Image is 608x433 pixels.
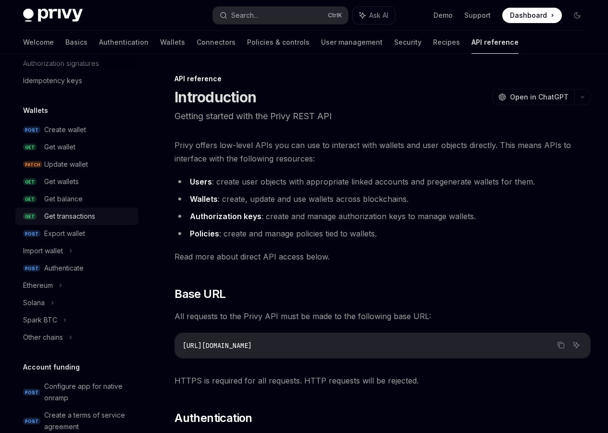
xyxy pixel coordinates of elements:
[183,341,252,350] span: [URL][DOMAIN_NAME]
[510,11,547,20] span: Dashboard
[174,210,591,223] li: : create and manage authorization keys to manage wallets.
[190,177,212,186] strong: Users
[15,173,138,190] a: GETGet wallets
[510,92,569,102] span: Open in ChatGPT
[472,31,519,54] a: API reference
[44,210,95,222] div: Get transactions
[15,138,138,156] a: GETGet wallet
[231,10,258,21] div: Search...
[23,75,82,87] div: Idempotency keys
[44,176,79,187] div: Get wallets
[174,309,591,323] span: All requests to the Privy API must be made to the following base URL:
[65,31,87,54] a: Basics
[197,31,236,54] a: Connectors
[23,297,45,309] div: Solana
[44,262,84,274] div: Authenticate
[464,11,491,20] a: Support
[44,124,86,136] div: Create wallet
[190,211,261,221] strong: Authorization keys
[160,31,185,54] a: Wallets
[321,31,383,54] a: User management
[44,228,85,239] div: Export wallet
[174,374,591,387] span: HTTPS is required for all requests. HTTP requests will be rejected.
[328,12,342,19] span: Ctrl K
[15,208,138,225] a: GETGet transactions
[433,31,460,54] a: Recipes
[174,410,252,426] span: Authentication
[492,89,574,105] button: Open in ChatGPT
[394,31,422,54] a: Security
[174,250,591,263] span: Read more about direct API access below.
[44,381,133,404] div: Configure app for native onramp
[44,159,88,170] div: Update wallet
[23,361,80,373] h5: Account funding
[23,178,37,186] span: GET
[15,260,138,277] a: POSTAuthenticate
[174,227,591,240] li: : create and manage policies tied to wallets.
[23,126,40,134] span: POST
[23,161,42,168] span: PATCH
[190,194,218,204] strong: Wallets
[44,409,133,433] div: Create a terms of service agreement
[502,8,562,23] a: Dashboard
[369,11,388,20] span: Ask AI
[174,138,591,165] span: Privy offers low-level APIs you can use to interact with wallets and user objects directly. This ...
[44,141,75,153] div: Get wallet
[174,286,225,302] span: Base URL
[23,245,63,257] div: Import wallet
[213,7,348,24] button: Search...CtrlK
[174,88,256,106] h1: Introduction
[15,121,138,138] a: POSTCreate wallet
[555,339,567,351] button: Copy the contents from the code block
[15,225,138,242] a: POSTExport wallet
[570,8,585,23] button: Toggle dark mode
[15,378,138,407] a: POSTConfigure app for native onramp
[23,230,40,237] span: POST
[15,190,138,208] a: GETGet balance
[23,280,53,291] div: Ethereum
[174,192,591,206] li: : create, update and use wallets across blockchains.
[190,229,219,238] strong: Policies
[247,31,310,54] a: Policies & controls
[353,7,395,24] button: Ask AI
[44,193,83,205] div: Get balance
[434,11,453,20] a: Demo
[15,156,138,173] a: PATCHUpdate wallet
[23,213,37,220] span: GET
[23,9,83,22] img: dark logo
[23,31,54,54] a: Welcome
[23,332,63,343] div: Other chains
[23,265,40,272] span: POST
[174,110,591,123] p: Getting started with the Privy REST API
[23,105,48,116] h5: Wallets
[23,314,57,326] div: Spark BTC
[15,72,138,89] a: Idempotency keys
[99,31,149,54] a: Authentication
[23,389,40,396] span: POST
[570,339,583,351] button: Ask AI
[23,418,40,425] span: POST
[174,175,591,188] li: : create user objects with appropriate linked accounts and pregenerate wallets for them.
[174,74,591,84] div: API reference
[23,196,37,203] span: GET
[23,144,37,151] span: GET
